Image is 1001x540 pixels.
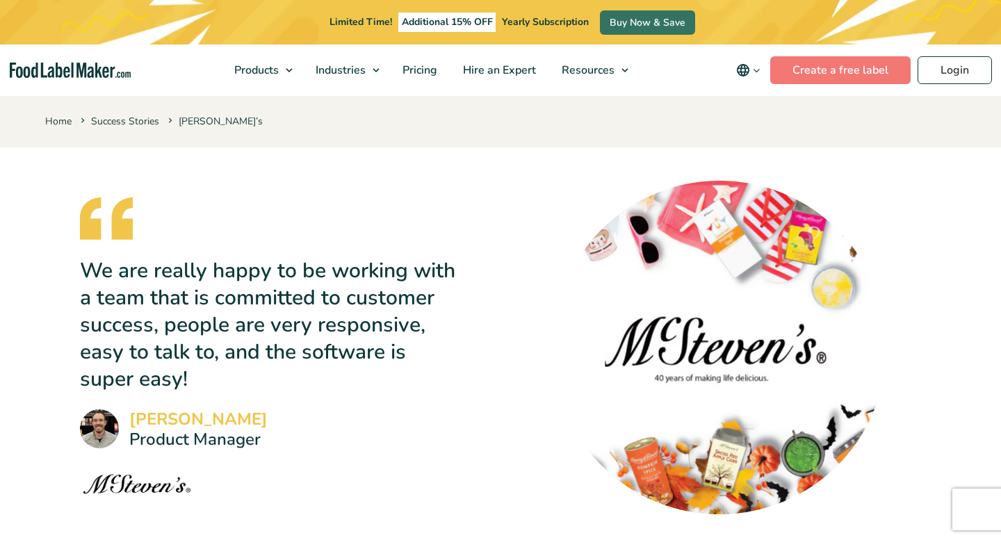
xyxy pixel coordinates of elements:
a: Products [222,44,300,96]
span: Additional 15% OFF [398,13,496,32]
a: Resources [549,44,635,96]
span: Resources [558,63,616,78]
span: Pricing [398,63,439,78]
a: Create a free label [770,56,911,84]
span: Industries [311,63,367,78]
span: Hire an Expert [459,63,537,78]
p: We are really happy to be working with a team that is committed to customer success, people are v... [80,257,455,393]
a: Buy Now & Save [600,10,695,35]
a: Login [918,56,992,84]
a: Pricing [390,44,447,96]
span: Products [230,63,280,78]
a: Success Stories [91,115,159,128]
span: Yearly Subscription [502,15,589,28]
a: Home [45,115,72,128]
small: Product Manager [129,431,268,448]
cite: [PERSON_NAME] [129,411,268,427]
a: Hire an Expert [450,44,546,96]
span: [PERSON_NAME]’s [165,115,263,128]
a: Industries [303,44,386,96]
span: Limited Time! [329,15,392,28]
